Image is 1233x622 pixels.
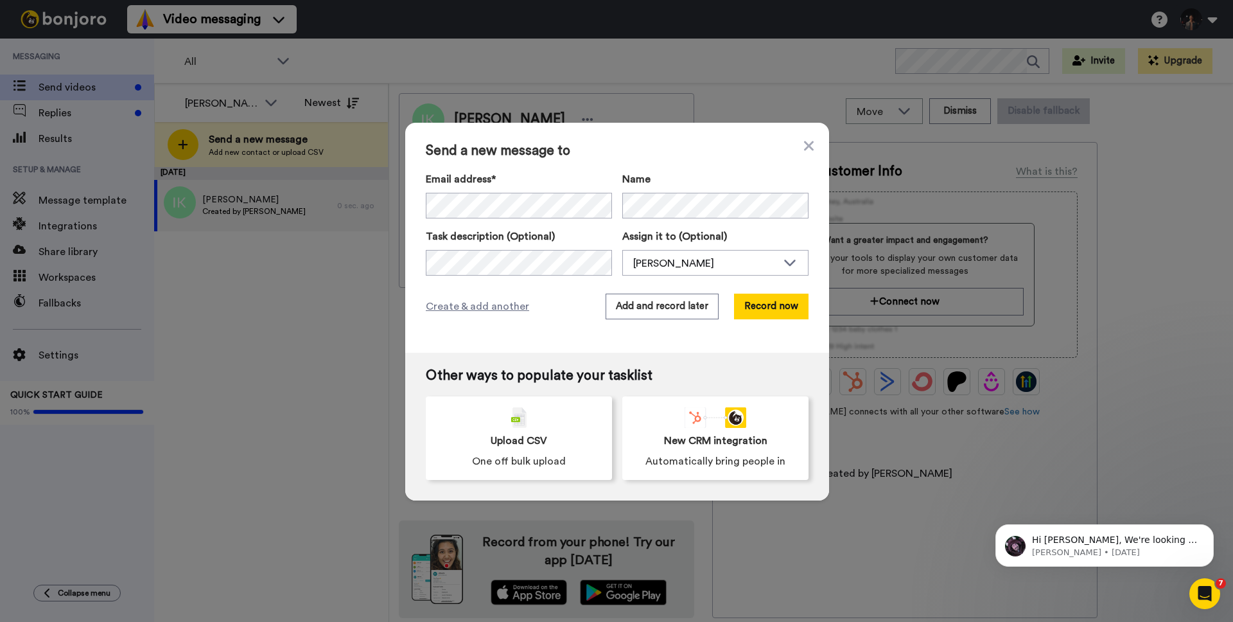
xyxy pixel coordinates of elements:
[734,294,809,319] button: Record now
[426,172,612,187] label: Email address*
[426,229,612,244] label: Task description (Optional)
[645,454,785,469] span: Automatically bring people in
[664,433,767,449] span: New CRM integration
[511,407,527,428] img: csv-grey.png
[472,454,566,469] span: One off bulk upload
[1189,578,1220,609] iframe: Intercom live chat
[976,497,1233,587] iframe: Intercom notifications message
[633,256,777,271] div: [PERSON_NAME]
[1216,578,1226,589] span: 7
[606,294,719,319] button: Add and record later
[622,229,809,244] label: Assign it to (Optional)
[426,143,809,159] span: Send a new message to
[685,407,746,428] div: animation
[426,299,529,314] span: Create & add another
[491,433,547,449] span: Upload CSV
[622,172,651,187] span: Name
[426,368,809,384] span: Other ways to populate your tasklist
